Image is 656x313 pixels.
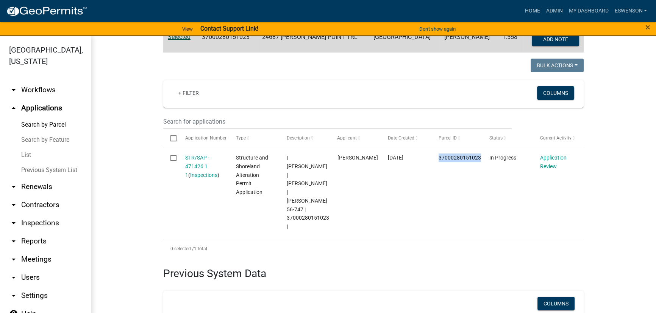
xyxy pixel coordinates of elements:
a: Admin [543,4,565,18]
a: Application Review [540,155,567,169]
span: In Progress [489,155,516,161]
span: Applicant [337,135,357,141]
button: Columns [537,297,575,310]
span: Status [489,135,503,141]
button: Add Note [532,33,579,46]
i: arrow_drop_down [9,273,18,282]
i: arrow_drop_down [9,218,18,228]
strong: Contact Support Link! [200,25,258,32]
datatable-header-cell: Date Created [381,129,431,147]
input: Search for applications [163,114,512,129]
i: arrow_drop_down [9,237,18,246]
td: [PERSON_NAME] [440,28,498,53]
span: 37000280151023 [439,155,481,161]
h3: Previous System Data [163,258,584,282]
div: 1 total [163,239,584,258]
datatable-header-cell: Type [228,129,279,147]
button: Don't show again [416,23,459,35]
a: Selected [168,33,191,40]
button: Bulk Actions [531,59,584,72]
datatable-header-cell: Applicant [330,129,381,147]
span: Parcel ID [439,135,457,141]
a: Home [522,4,543,18]
span: Date Created [388,135,414,141]
datatable-header-cell: Parcel ID [431,129,482,147]
a: My Dashboard [565,4,611,18]
i: arrow_drop_up [9,104,18,113]
span: × [645,22,650,33]
span: Jeremy Frie [337,155,378,161]
td: 24687 [PERSON_NAME] POINT TRL [258,28,369,53]
datatable-header-cell: Description [279,129,330,147]
div: ( ) [185,153,222,179]
a: eswenson [611,4,650,18]
a: STR/SAP - 471426 1 1 [185,155,209,178]
i: arrow_drop_down [9,255,18,264]
datatable-header-cell: Status [482,129,533,147]
a: Inspections [190,172,217,178]
span: Description [286,135,309,141]
span: Add Note [543,36,568,42]
a: View [179,23,196,35]
td: 37000280151023 [197,28,258,53]
datatable-header-cell: Select [163,129,178,147]
span: Application Number [185,135,226,141]
datatable-header-cell: Current Activity [533,129,584,147]
td: [GEOGRAPHIC_DATA] [369,28,439,53]
i: arrow_drop_down [9,291,18,300]
span: Structure and Shoreland Alteration Permit Application [236,155,268,195]
i: arrow_drop_down [9,182,18,191]
a: + Filter [172,86,205,100]
i: arrow_drop_down [9,85,18,95]
i: arrow_drop_down [9,200,18,209]
span: | Emma Swenson | JEREMY B FRIE | Lida 56-747 | 37000280151023 | [286,155,329,229]
span: Type [236,135,246,141]
span: 08/30/2025 [388,155,403,161]
button: Columns [537,86,574,100]
button: Close [645,23,650,32]
datatable-header-cell: Application Number [178,129,228,147]
td: 1.558 [498,28,523,53]
span: Current Activity [540,135,572,141]
span: 0 selected / [170,246,194,251]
